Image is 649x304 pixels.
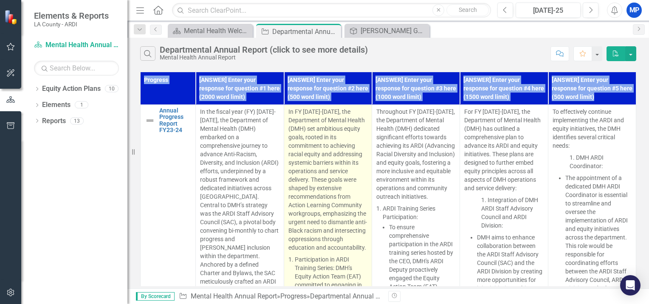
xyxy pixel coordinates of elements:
img: ClearPoint Strategy [4,10,19,25]
input: Search Below... [34,61,119,76]
button: MP [626,3,642,18]
button: Search [446,4,489,16]
a: Annual Progress Report FY23-24 [159,107,191,134]
div: [DATE]-25 [519,6,578,16]
button: [DATE]-25 [516,3,581,18]
div: Departmental Annual Report (click to see more details) [310,292,473,300]
a: Progress [280,292,307,300]
input: Search ClearPoint... [172,3,491,18]
p: 1. DMH ARDI Coordinator: [553,152,632,172]
a: Mental Health Welcome Page [170,25,251,36]
span: Elements & Reports [34,11,109,21]
a: Mental Health Annual Report [34,40,119,50]
div: 1 [75,101,88,109]
div: Mental Health Welcome Page [184,25,251,36]
div: [PERSON_NAME] Goals FY23-24 [361,25,427,36]
img: Not Defined [145,115,155,126]
div: 13 [70,117,84,124]
p: Throughout FY [DATE]-[DATE], the Department of Mental Health (DMH) dedicated significant efforts ... [376,107,455,203]
p: 1. Integration of DMH ARDI Staff Advisory Council and ARDI Division: [464,194,543,231]
div: Mental Health Annual Report [160,54,368,61]
a: [PERSON_NAME] Goals FY23-24 [347,25,427,36]
p: To effectively continue implementing the ARDI and equity initiatives, the DMH identifies several ... [553,107,632,152]
span: By Scorecard [136,292,175,301]
a: Equity Action Plans [42,84,101,94]
p: For FY [DATE]-[DATE], the Department of Mental Health (DMH) has outlined a comprehensive plan to ... [464,107,543,194]
li: ARDI Training Series Participation: [383,204,455,221]
a: Mental Health Annual Report [191,292,277,300]
small: LA County - ARDI [34,21,109,28]
a: Reports [42,116,66,126]
div: Open Intercom Messenger [620,275,641,296]
p: In FY [DATE]-[DATE], the Department of Mental Health (DMH) set ambitious equity goals, rooted in ... [288,107,367,253]
div: 10 [105,85,119,93]
div: Departmental Annual Report (click to see more details) [272,26,339,37]
span: Search [459,6,477,13]
a: Elements [42,100,71,110]
div: Departmental Annual Report (click to see more details) [160,45,368,54]
div: » » [179,292,382,301]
